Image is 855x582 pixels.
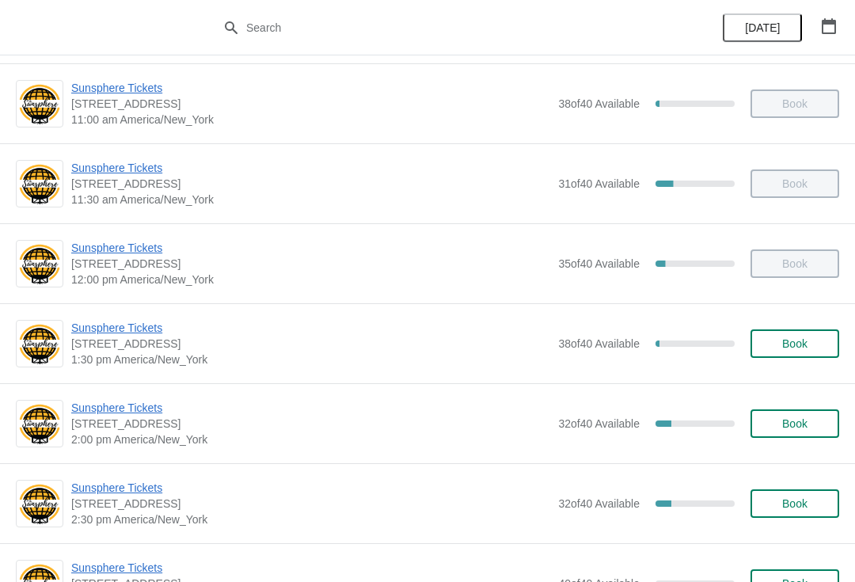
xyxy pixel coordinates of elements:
span: Book [782,497,807,510]
span: [STREET_ADDRESS] [71,416,550,432]
span: Book [782,337,807,350]
span: 32 of 40 Available [558,497,640,510]
span: Sunsphere Tickets [71,480,550,496]
span: 12:00 pm America/New_York [71,272,550,287]
img: Sunsphere Tickets | 810 Clinch Avenue, Knoxville, TN, USA | 1:30 pm America/New_York [17,322,63,366]
span: 38 of 40 Available [558,97,640,110]
button: [DATE] [723,13,802,42]
span: 1:30 pm America/New_York [71,352,550,367]
span: [STREET_ADDRESS] [71,496,550,512]
span: [STREET_ADDRESS] [71,336,550,352]
button: Book [750,329,839,358]
span: 38 of 40 Available [558,337,640,350]
span: Sunsphere Tickets [71,240,550,256]
span: Sunsphere Tickets [71,560,550,576]
span: 32 of 40 Available [558,417,640,430]
span: [DATE] [745,21,780,34]
span: 2:30 pm America/New_York [71,512,550,527]
span: Sunsphere Tickets [71,80,550,96]
span: 2:00 pm America/New_York [71,432,550,447]
img: Sunsphere Tickets | 810 Clinch Avenue, Knoxville, TN, USA | 11:00 am America/New_York [17,82,63,126]
span: 11:30 am America/New_York [71,192,550,207]
span: Sunsphere Tickets [71,400,550,416]
span: Sunsphere Tickets [71,320,550,336]
img: Sunsphere Tickets | 810 Clinch Avenue, Knoxville, TN, USA | 2:30 pm America/New_York [17,482,63,526]
span: 35 of 40 Available [558,257,640,270]
button: Book [750,409,839,438]
span: [STREET_ADDRESS] [71,256,550,272]
input: Search [245,13,641,42]
span: 31 of 40 Available [558,177,640,190]
img: Sunsphere Tickets | 810 Clinch Avenue, Knoxville, TN, USA | 11:30 am America/New_York [17,162,63,206]
span: Book [782,417,807,430]
span: Sunsphere Tickets [71,160,550,176]
img: Sunsphere Tickets | 810 Clinch Avenue, Knoxville, TN, USA | 12:00 pm America/New_York [17,242,63,286]
button: Book [750,489,839,518]
span: [STREET_ADDRESS] [71,176,550,192]
span: [STREET_ADDRESS] [71,96,550,112]
img: Sunsphere Tickets | 810 Clinch Avenue, Knoxville, TN, USA | 2:00 pm America/New_York [17,402,63,446]
span: 11:00 am America/New_York [71,112,550,127]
